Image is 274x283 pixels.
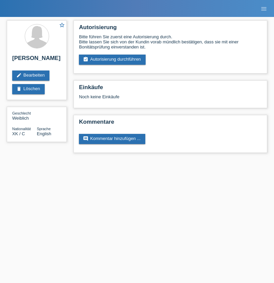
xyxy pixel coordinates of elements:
[257,6,271,11] a: menu
[260,5,267,12] i: menu
[37,127,51,131] span: Sprache
[59,22,65,29] a: star_border
[12,127,31,131] span: Nationalität
[79,55,146,65] a: assignment_turned_inAutorisierung durchführen
[83,136,88,141] i: comment
[79,24,262,34] h2: Autorisierung
[79,34,262,49] div: Bitte führen Sie zuerst eine Autorisierung durch. Bitte lassen Sie sich von der Kundin vorab münd...
[16,73,22,78] i: edit
[79,94,262,104] div: Noch keine Einkäufe
[79,84,262,94] h2: Einkäufe
[59,22,65,28] i: star_border
[12,55,61,65] h2: [PERSON_NAME]
[12,84,45,94] a: deleteLöschen
[12,70,49,81] a: editBearbeiten
[37,131,51,136] span: English
[12,111,31,115] span: Geschlecht
[12,131,25,136] span: Kosovo / C / 05.07.2000
[79,119,262,129] h2: Kommentare
[79,134,145,144] a: commentKommentar hinzufügen ...
[16,86,22,92] i: delete
[12,110,37,121] div: Weiblich
[83,57,88,62] i: assignment_turned_in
